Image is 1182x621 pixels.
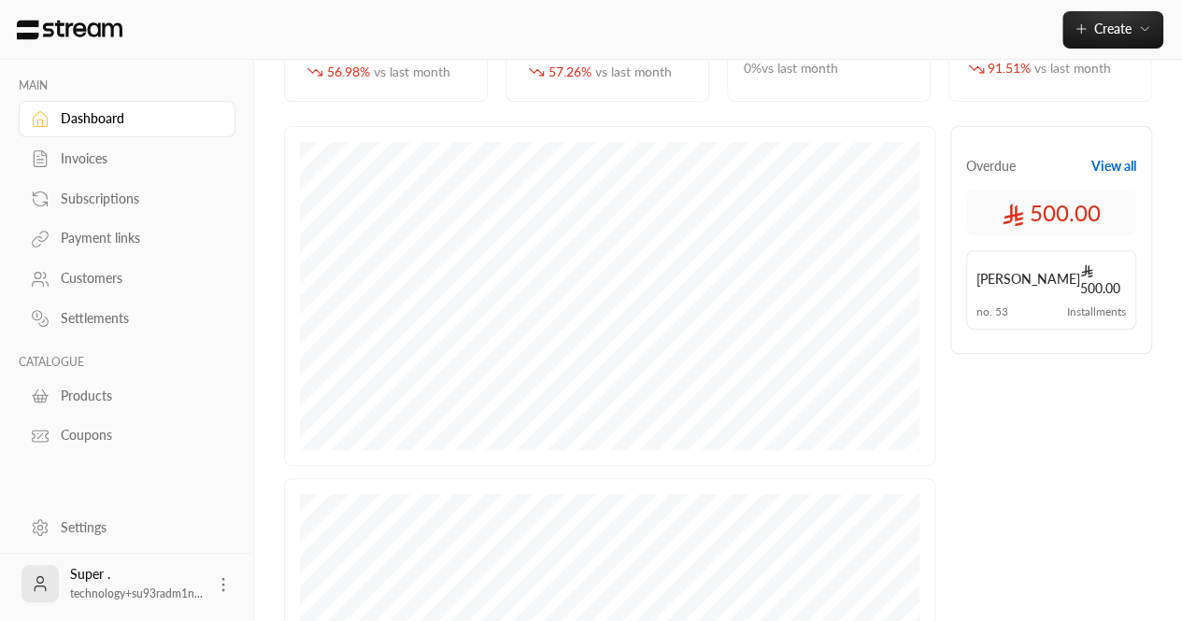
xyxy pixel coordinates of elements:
span: technology+su93radm1n... [70,586,203,600]
span: 91.51 % [988,59,1111,78]
span: Create [1094,21,1132,36]
span: vs last month [595,64,672,79]
div: Subscriptions [61,190,212,208]
a: Subscriptions [19,180,235,217]
span: Overdue [966,157,1016,176]
div: Payment links [61,229,212,247]
span: 500.00 [1002,198,1101,228]
a: Coupons [19,417,235,454]
img: Logo [15,20,124,40]
div: Products [61,387,212,405]
div: Invoices [61,149,212,168]
span: 56.98 % [327,63,450,82]
a: Dashboard [19,101,235,137]
span: Installments [1067,304,1126,319]
div: Dashboard [61,109,212,128]
div: Settings [61,518,212,537]
p: CATALOGUE [19,355,235,370]
button: Create [1062,11,1163,49]
div: Super . [70,565,203,602]
span: 0 % vs last month [744,59,838,78]
a: Settings [19,509,235,545]
span: [PERSON_NAME] [976,270,1080,289]
div: Settlements [61,309,212,328]
a: Customers [19,261,235,297]
a: Invoices [19,141,235,177]
a: Products [19,377,235,414]
span: vs last month [374,64,450,79]
button: View all [1091,157,1136,176]
span: no. 53 [976,304,1008,319]
div: Customers [61,269,212,288]
span: vs last month [1034,60,1111,76]
a: Settlements [19,301,235,337]
p: MAIN [19,78,235,93]
div: Coupons [61,426,212,445]
span: 500.00 [1080,261,1126,298]
a: Payment links [19,220,235,257]
span: 57.26 % [548,63,672,82]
